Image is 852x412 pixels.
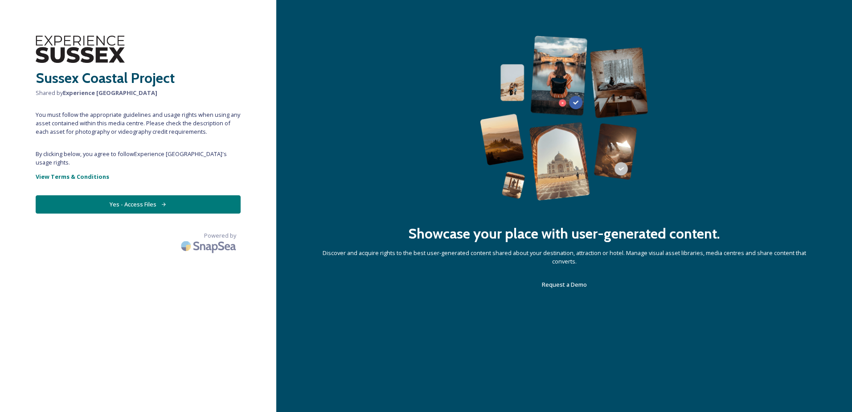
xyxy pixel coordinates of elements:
h2: Sussex Coastal Project [36,67,241,89]
strong: View Terms & Conditions [36,173,109,181]
span: Request a Demo [542,280,587,288]
a: View Terms & Conditions [36,171,241,182]
span: Powered by [204,231,236,240]
span: Discover and acquire rights to the best user-generated content shared about your destination, att... [312,249,816,266]
img: SnapSea Logo [178,235,241,256]
a: Request a Demo [542,279,587,290]
img: WSCC%20ES%20Logo%20-%20Primary%20-%20Black.png [36,36,125,63]
span: By clicking below, you agree to follow Experience [GEOGRAPHIC_DATA] 's usage rights. [36,150,241,167]
h2: Showcase your place with user-generated content. [408,223,720,244]
button: Yes - Access Files [36,195,241,214]
span: You must follow the appropriate guidelines and usage rights when using any asset contained within... [36,111,241,136]
strong: Experience [GEOGRAPHIC_DATA] [63,89,157,97]
img: 63b42ca75bacad526042e722_Group%20154-p-800.png [480,36,648,201]
span: Shared by [36,89,241,97]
